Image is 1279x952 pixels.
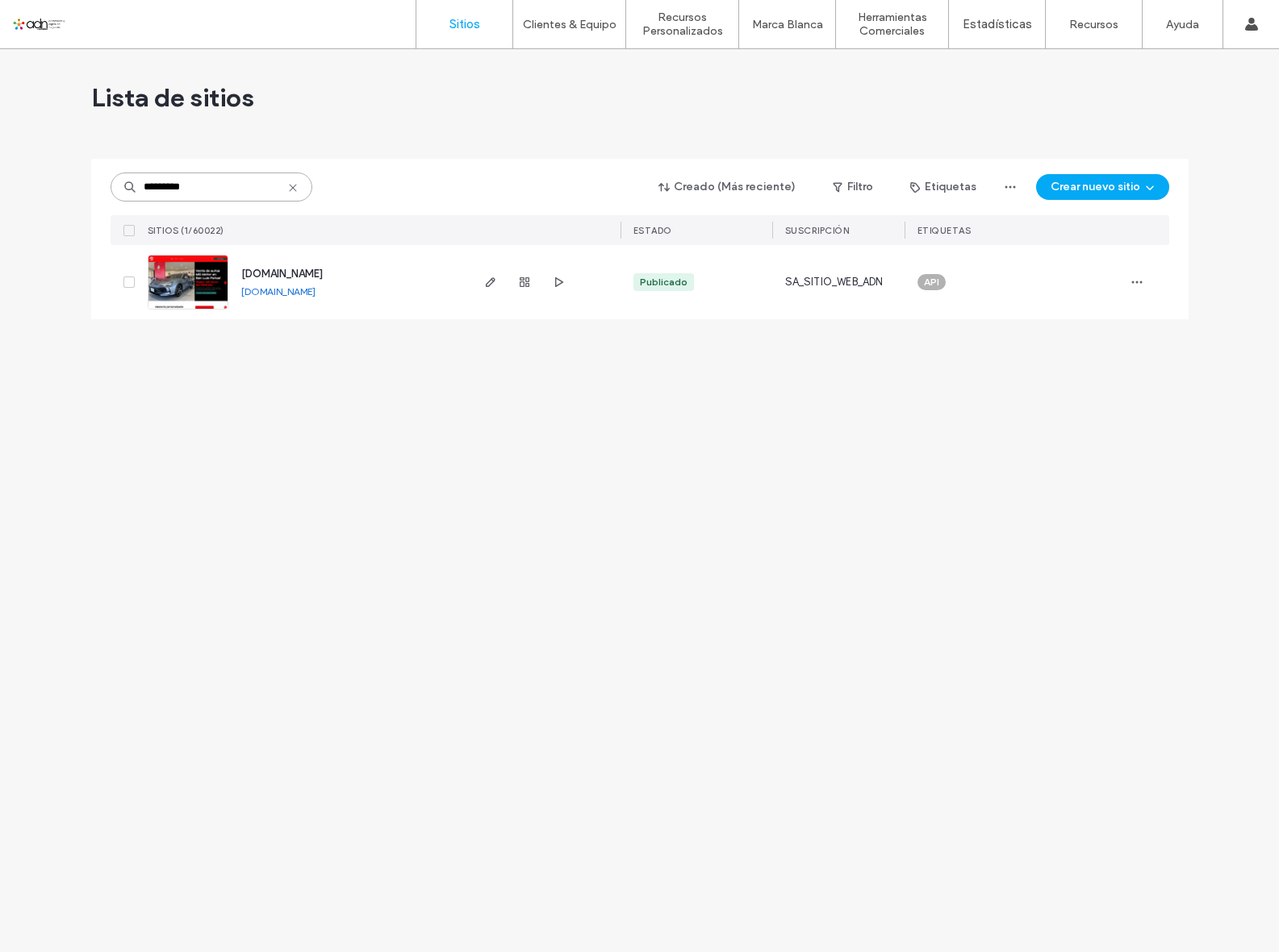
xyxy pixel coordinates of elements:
label: Recursos [1069,18,1118,31]
button: Creado (Más reciente) [645,174,810,200]
span: SA_SITIO_WEB_ADN [785,274,884,290]
span: SITIOS (1/60022) [148,225,224,236]
label: Recursos Personalizados [626,10,738,38]
a: [DOMAIN_NAME] [241,285,316,297]
label: Ayuda [1166,18,1199,31]
span: Ayuda [35,11,79,26]
span: ESTADO [633,225,672,236]
label: Estadísticas [963,17,1032,31]
label: Marca Blanca [752,18,823,31]
label: Sitios [449,17,480,31]
span: ETIQUETAS [917,225,972,236]
button: Etiquetas [896,174,991,200]
label: Clientes & Equipo [523,18,617,31]
button: Crear nuevo sitio [1036,174,1169,200]
span: Lista de sitios [91,81,254,114]
label: Herramientas Comerciales [836,10,948,38]
span: API [924,275,939,289]
button: Filtro [817,174,889,200]
div: Publicado [640,275,688,289]
span: Suscripción [785,225,850,236]
a: [DOMAIN_NAME] [241,268,323,280]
